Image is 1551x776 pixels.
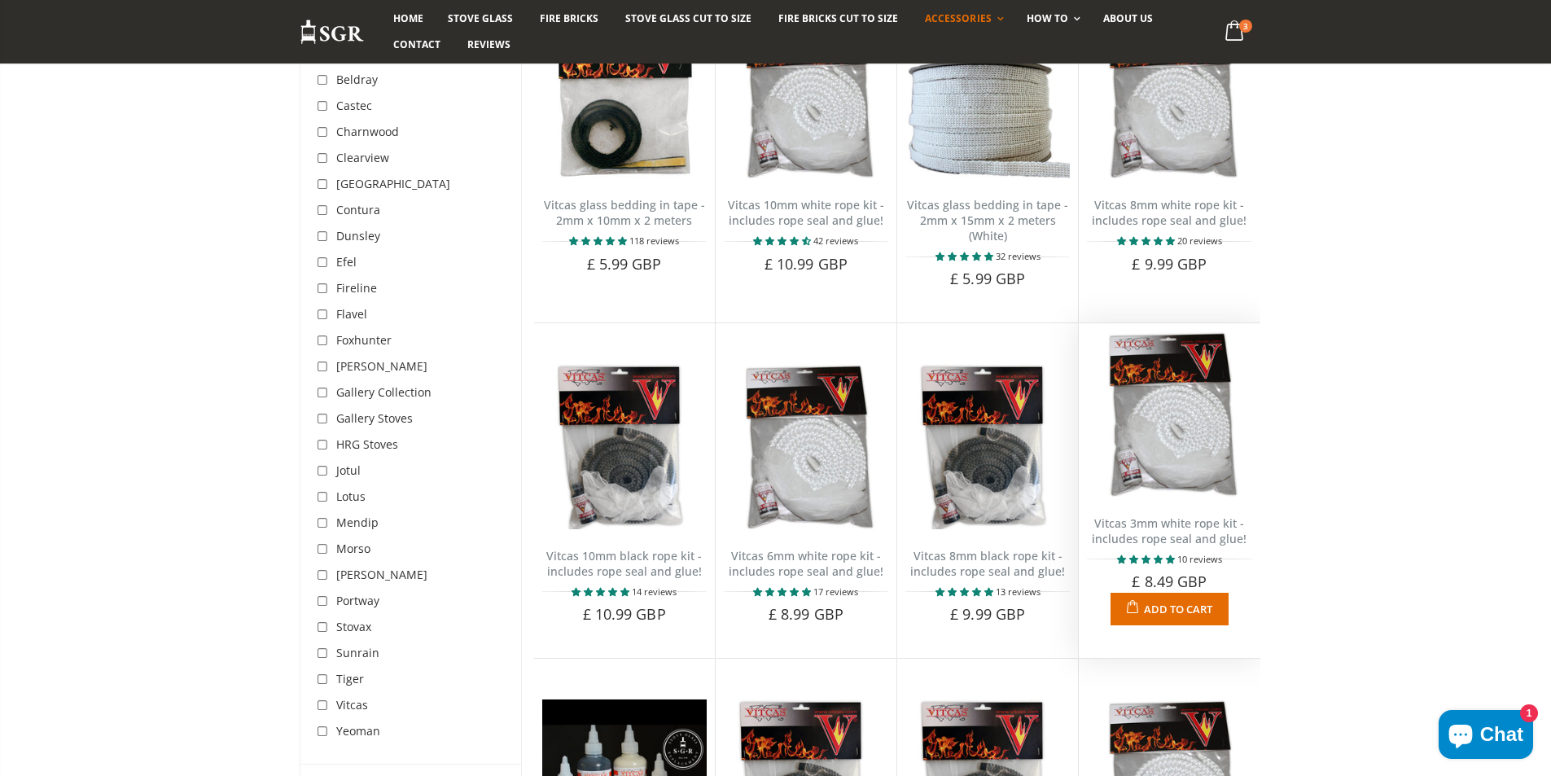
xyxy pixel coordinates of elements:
img: Vitcas white rope, glue and gloves kit 10mm [724,14,888,178]
span: £ 8.99 GBP [769,604,843,624]
span: 3 [1239,20,1252,33]
span: 4.77 stars [935,585,996,598]
a: Fire Bricks Cut To Size [766,6,910,32]
span: Fire Bricks [540,11,598,25]
a: Vitcas 8mm black rope kit - includes rope seal and glue! [910,548,1065,579]
span: Sunrain [336,645,379,660]
a: Home [381,6,436,32]
span: £ 10.99 GBP [583,604,666,624]
img: Vitcas white rope, glue and gloves kit 6mm [724,364,888,528]
img: Vitcas white rope, glue and gloves kit 8mm [1087,14,1251,178]
span: 10 reviews [1177,553,1222,565]
img: Stove Glass Replacement [300,19,365,46]
span: Castec [336,98,372,113]
span: Home [393,11,423,25]
span: £ 5.99 GBP [587,254,662,274]
a: Vitcas 10mm black rope kit - includes rope seal and glue! [546,548,702,579]
span: Lotus [336,489,366,504]
span: 13 reviews [996,585,1041,598]
span: £ 8.49 GBP [1132,572,1207,591]
span: Accessories [925,11,991,25]
img: Vitcas black rope, glue and gloves kit 8mm [905,364,1070,528]
span: [GEOGRAPHIC_DATA] [336,176,450,191]
a: Fire Bricks [528,6,611,32]
span: Charnwood [336,124,399,139]
span: 20 reviews [1177,235,1222,247]
span: Fireline [336,280,377,296]
span: 17 reviews [813,585,858,598]
a: Vitcas 8mm white rope kit - includes rope seal and glue! [1092,197,1246,228]
span: 5.00 stars [572,585,632,598]
inbox-online-store-chat: Shopify online store chat [1434,710,1538,763]
span: Fire Bricks Cut To Size [778,11,898,25]
span: Gallery Stoves [336,410,413,426]
a: Vitcas 6mm white rope kit - includes rope seal and glue! [729,548,883,579]
span: 4.85 stars [569,235,629,247]
span: Reviews [467,37,510,51]
span: HRG Stoves [336,436,398,452]
a: Reviews [455,32,523,58]
span: Add to Cart [1144,602,1212,616]
a: Vitcas glass bedding in tape - 2mm x 10mm x 2 meters [544,197,705,228]
span: Stovax [336,619,371,634]
a: Vitcas glass bedding in tape - 2mm x 15mm x 2 meters (White) [907,197,1068,243]
span: Beldray [336,72,378,87]
span: [PERSON_NAME] [336,358,427,374]
span: Dunsley [336,228,380,243]
span: Flavel [336,306,367,322]
span: 14 reviews [632,585,677,598]
span: £ 5.99 GBP [950,269,1025,288]
span: Portway [336,593,379,608]
a: How To [1014,6,1089,32]
span: Efel [336,254,357,270]
a: 3 [1218,16,1251,48]
span: Gallery Collection [336,384,432,400]
span: 32 reviews [996,250,1041,262]
a: Contact [381,32,453,58]
span: Mendip [336,515,379,530]
span: £ 10.99 GBP [765,254,848,274]
a: About us [1091,6,1165,32]
span: Clearview [336,150,389,165]
a: Stove Glass Cut To Size [613,6,764,32]
span: [PERSON_NAME] [336,567,427,582]
img: Vitcas black rope, glue and gloves kit 10mm [542,364,707,528]
span: About us [1103,11,1153,25]
span: Stove Glass [448,11,513,25]
a: Vitcas 10mm white rope kit - includes rope seal and glue! [728,197,884,228]
a: Stove Glass [436,6,525,32]
button: Add to Cart [1111,593,1229,625]
span: 4.94 stars [753,585,813,598]
span: Vitcas [336,697,368,712]
span: 4.67 stars [753,235,813,247]
span: £ 9.99 GBP [1132,254,1207,274]
span: Jotul [336,463,361,478]
span: £ 9.99 GBP [950,604,1025,624]
img: Vitcas white rope, glue and gloves kit 3mm [1087,331,1251,496]
span: Foxhunter [336,332,392,348]
span: How To [1027,11,1068,25]
span: 4.88 stars [935,250,996,262]
span: 118 reviews [629,235,679,247]
img: Vitcas stove glass bedding in tape [542,14,707,178]
img: Vitcas stove glass bedding in tape [905,14,1070,178]
span: Morso [336,541,370,556]
a: Vitcas 3mm white rope kit - includes rope seal and glue! [1092,515,1246,546]
span: Yeoman [336,723,380,739]
span: Contura [336,202,380,217]
span: 4.90 stars [1117,235,1177,247]
span: 42 reviews [813,235,858,247]
span: Stove Glass Cut To Size [625,11,751,25]
span: Contact [393,37,440,51]
span: Tiger [336,671,364,686]
span: 5.00 stars [1117,553,1177,565]
a: Accessories [913,6,1011,32]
